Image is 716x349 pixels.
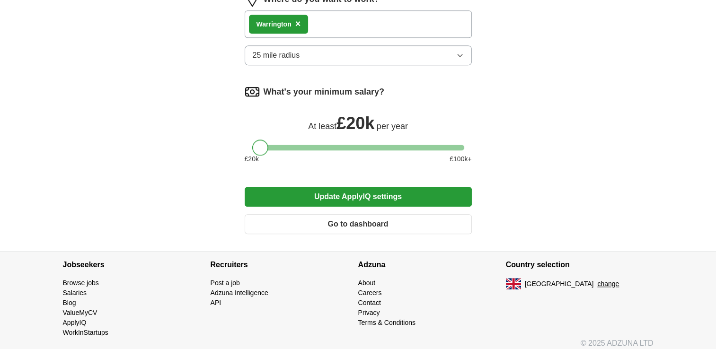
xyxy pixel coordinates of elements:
[295,17,301,31] button: ×
[63,329,108,336] a: WorkInStartups
[377,122,408,131] span: per year
[245,214,472,234] button: Go to dashboard
[308,122,336,131] span: At least
[63,319,87,326] a: ApplyIQ
[525,279,594,289] span: [GEOGRAPHIC_DATA]
[506,252,654,278] h4: Country selection
[211,299,221,306] a: API
[63,309,97,316] a: ValueMyCV
[211,289,268,297] a: Adzuna Intelligence
[450,154,471,164] span: £ 100 k+
[358,319,415,326] a: Terms & Conditions
[245,154,259,164] span: £ 20 k
[506,278,521,289] img: UK flag
[245,45,472,65] button: 25 mile radius
[597,279,619,289] button: change
[358,309,380,316] a: Privacy
[245,84,260,99] img: salary.png
[358,279,376,287] a: About
[63,299,76,306] a: Blog
[211,279,240,287] a: Post a job
[336,113,374,133] span: £ 20k
[63,279,99,287] a: Browse jobs
[253,50,300,61] span: 25 mile radius
[358,289,382,297] a: Careers
[63,289,87,297] a: Salaries
[264,86,384,98] label: What's your minimum salary?
[358,299,381,306] a: Contact
[256,19,292,29] div: Warrington
[245,187,472,207] button: Update ApplyIQ settings
[295,18,301,29] span: ×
